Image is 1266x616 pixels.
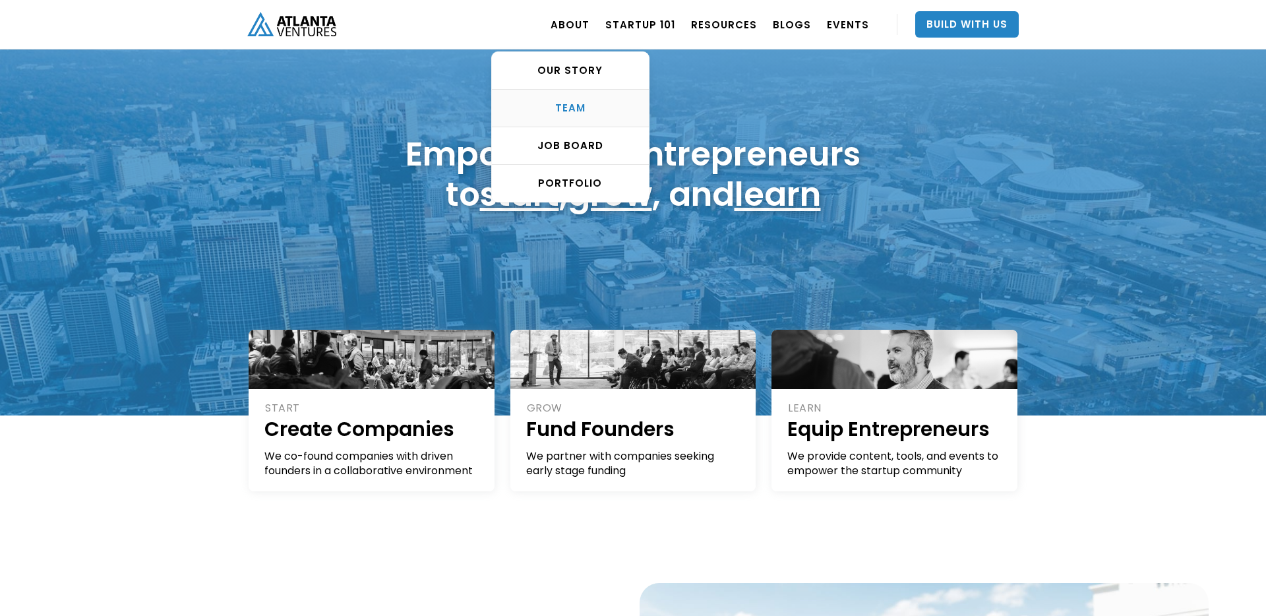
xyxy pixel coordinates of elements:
[492,139,649,152] div: Job Board
[492,127,649,165] a: Job Board
[788,401,1003,416] div: LEARN
[771,330,1017,491] a: LEARNEquip EntrepreneursWe provide content, tools, and events to empower the startup community
[526,449,742,478] div: We partner with companies seeking early stage funding
[773,6,811,43] a: BLOGS
[249,330,495,491] a: STARTCreate CompaniesWe co-found companies with driven founders in a collaborative environment
[605,6,675,43] a: Startup 101
[480,171,559,218] a: start
[406,134,860,214] h1: Empowering entrepreneurs to , , and
[691,6,757,43] a: RESOURCES
[527,401,742,416] div: GROW
[492,90,649,127] a: TEAM
[492,102,649,115] div: TEAM
[915,11,1019,38] a: Build With Us
[510,330,756,491] a: GROWFund FoundersWe partner with companies seeking early stage funding
[492,52,649,90] a: OUR STORY
[735,171,821,218] a: learn
[492,64,649,77] div: OUR STORY
[551,6,589,43] a: ABOUT
[265,401,480,416] div: START
[492,177,649,190] div: PORTFOLIO
[264,416,480,443] h1: Create Companies
[492,165,649,202] a: PORTFOLIO
[827,6,869,43] a: EVENTS
[526,416,742,443] h1: Fund Founders
[787,416,1003,443] h1: Equip Entrepreneurs
[568,171,652,218] a: grow
[264,449,480,478] div: We co-found companies with driven founders in a collaborative environment
[787,449,1003,478] div: We provide content, tools, and events to empower the startup community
